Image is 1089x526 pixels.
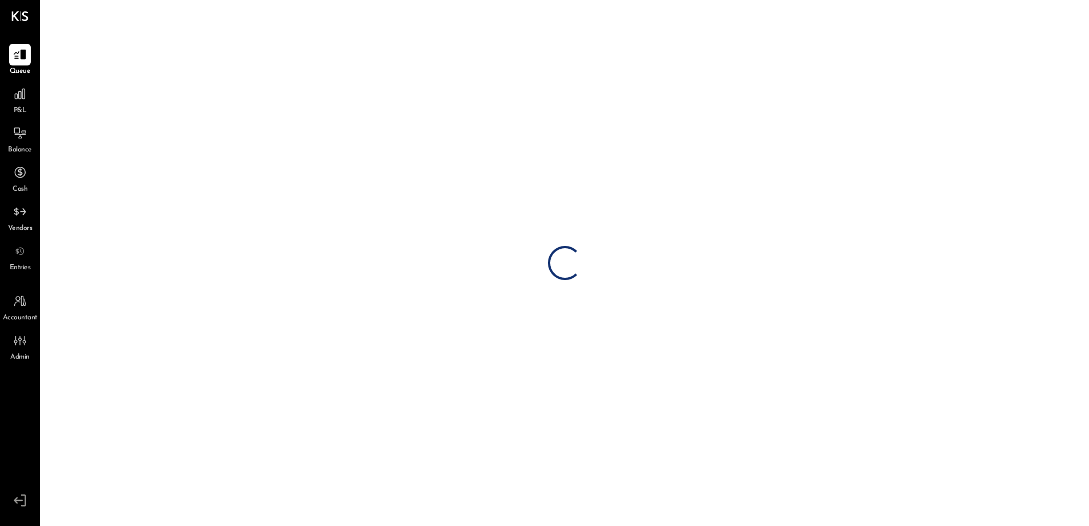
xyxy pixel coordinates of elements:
[10,67,31,77] span: Queue
[10,352,30,363] span: Admin
[1,162,39,195] a: Cash
[1,122,39,155] a: Balance
[13,184,27,195] span: Cash
[1,201,39,234] a: Vendors
[10,263,31,273] span: Entries
[3,313,38,323] span: Accountant
[1,290,39,323] a: Accountant
[8,224,32,234] span: Vendors
[1,330,39,363] a: Admin
[14,106,27,116] span: P&L
[8,145,32,155] span: Balance
[1,44,39,77] a: Queue
[1,83,39,116] a: P&L
[1,240,39,273] a: Entries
